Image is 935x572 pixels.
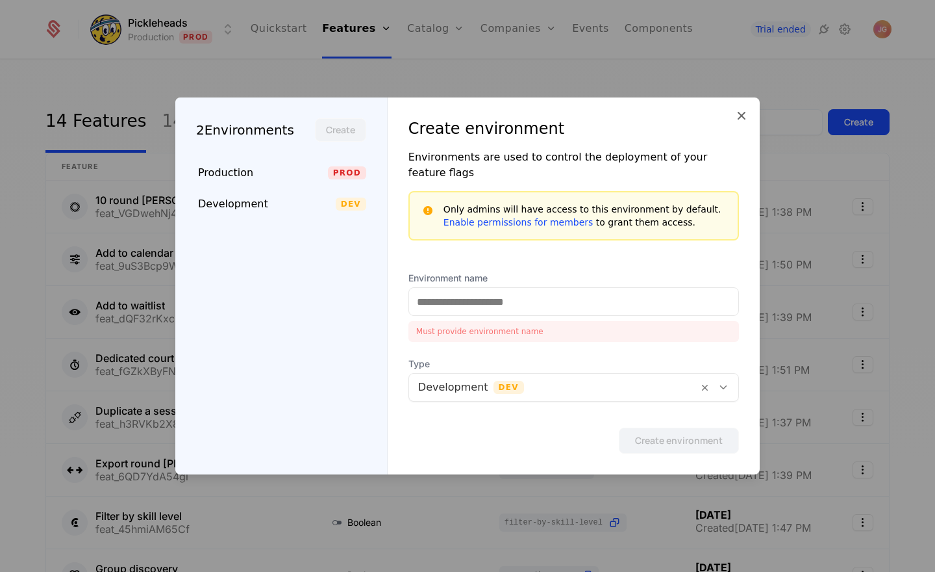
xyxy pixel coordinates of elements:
[198,196,336,212] div: Development
[328,166,366,179] span: Prod
[408,149,739,181] div: Environments are used to control the deployment of your feature flags
[443,217,593,227] a: Enable permissions for members
[198,165,328,181] div: Production
[619,428,739,454] button: Create environment
[336,198,366,211] span: Dev
[408,321,739,342] div: Must provide environment name
[443,203,727,229] div: Only admins will have access to this environment by default. to grant them access.
[196,120,294,140] div: 2 Environments
[408,357,739,370] span: Type
[315,118,366,142] button: Create
[408,118,739,139] div: Create environment
[408,272,739,285] label: Environment name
